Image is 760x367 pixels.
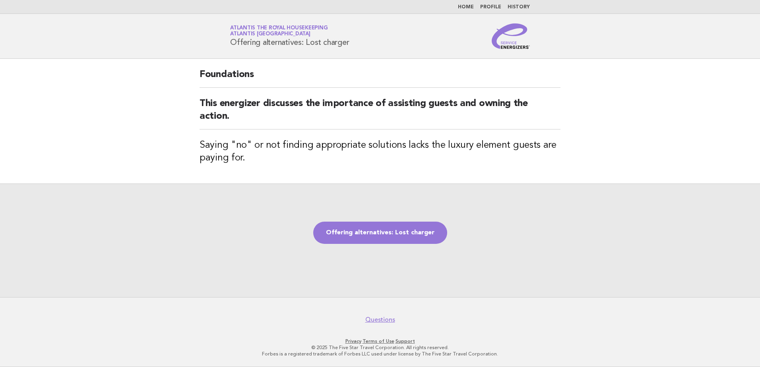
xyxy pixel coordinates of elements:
[458,5,474,10] a: Home
[508,5,530,10] a: History
[137,344,623,351] p: © 2025 The Five Star Travel Corporation. All rights reserved.
[396,338,415,344] a: Support
[230,25,328,37] a: Atlantis the Royal HousekeepingAtlantis [GEOGRAPHIC_DATA]
[480,5,501,10] a: Profile
[200,139,560,164] h3: Saying "no" or not finding appropriate solutions lacks the luxury element guests are paying for.
[200,68,560,88] h2: Foundations
[363,338,394,344] a: Terms of Use
[345,338,361,344] a: Privacy
[137,351,623,357] p: Forbes is a registered trademark of Forbes LLC used under license by The Five Star Travel Corpora...
[492,23,530,49] img: Service Energizers
[365,316,395,324] a: Questions
[200,97,560,129] h2: This energizer discusses the importance of assisting guests and owning the action.
[230,26,349,46] h1: Offering alternatives: Lost charger
[230,32,310,37] span: Atlantis [GEOGRAPHIC_DATA]
[313,222,447,244] a: Offering alternatives: Lost charger
[137,338,623,344] p: · ·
